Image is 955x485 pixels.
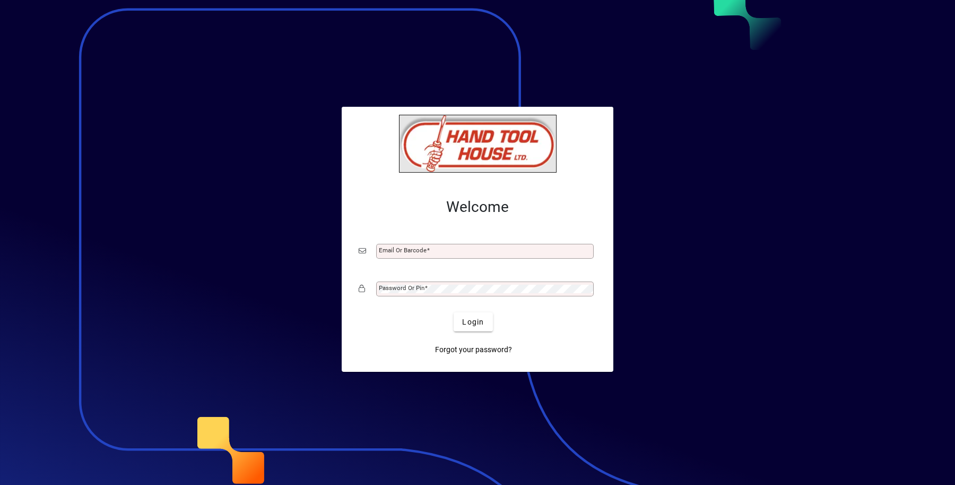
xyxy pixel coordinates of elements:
[462,317,484,328] span: Login
[431,340,516,359] a: Forgot your password?
[359,198,596,216] h2: Welcome
[435,344,512,355] span: Forgot your password?
[379,284,424,292] mat-label: Password or Pin
[454,312,492,331] button: Login
[379,246,427,254] mat-label: Email or Barcode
